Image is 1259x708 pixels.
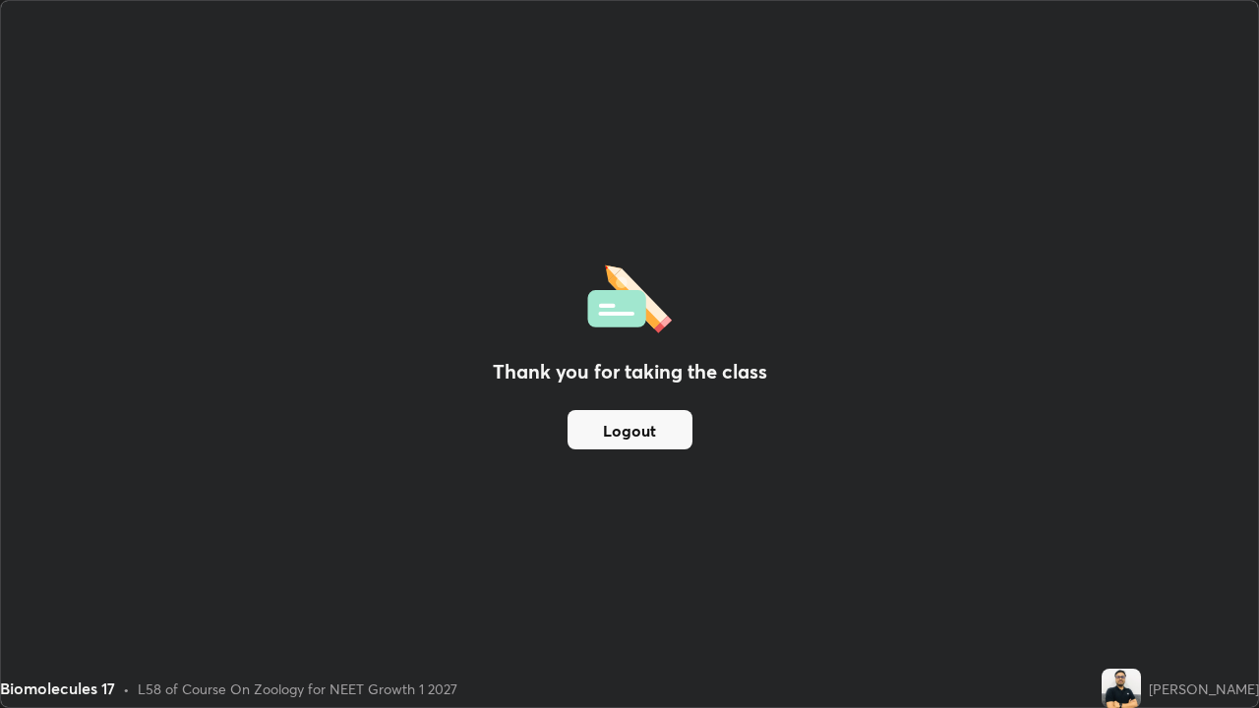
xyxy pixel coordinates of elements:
button: Logout [568,410,692,449]
h2: Thank you for taking the class [493,357,767,386]
div: [PERSON_NAME] [1149,678,1259,699]
img: 3b75f7019530429b96ce2bd7b8c171a4.jpg [1102,669,1141,708]
div: L58 of Course On Zoology for NEET Growth 1 2027 [138,678,457,699]
img: offlineFeedback.1438e8b3.svg [587,259,672,333]
div: • [123,678,130,699]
